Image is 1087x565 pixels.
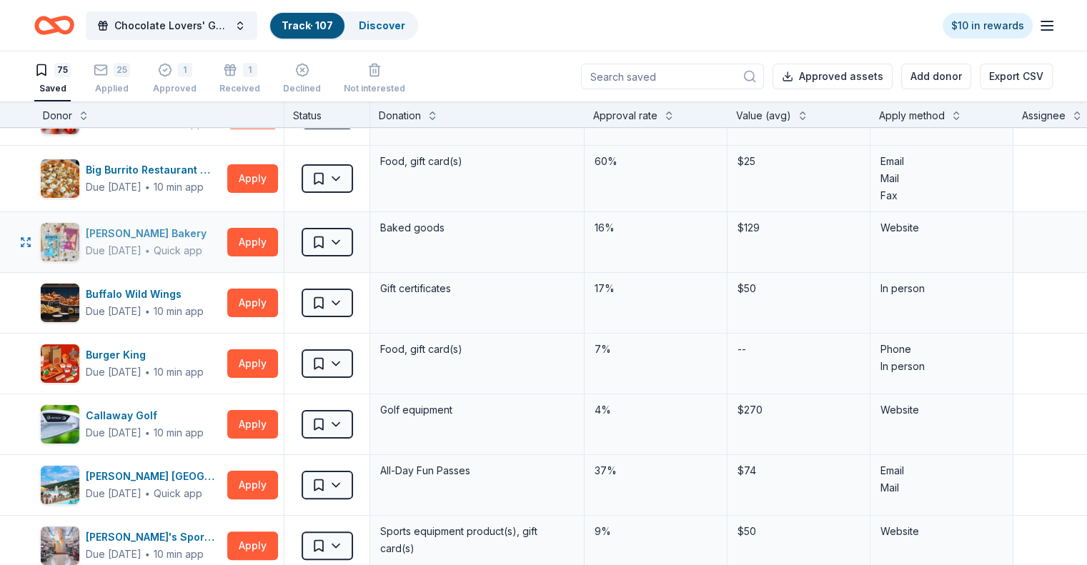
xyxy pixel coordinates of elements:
button: Track· 107Discover [269,11,418,40]
button: Apply [227,349,278,378]
img: Image for Callaway Golf [41,405,79,444]
div: Due [DATE] [86,179,142,196]
div: Due [DATE] [86,485,142,502]
span: ∙ [144,366,151,378]
div: Burger King [86,346,204,364]
img: Image for Dick's Sporting Goods [41,526,79,565]
div: Assignee [1022,107,1066,124]
div: Not interested [344,83,405,94]
button: Not interested [344,57,405,101]
button: 1Approved [153,57,197,101]
div: Received [219,83,260,94]
img: Image for Bobo's Bakery [41,223,79,261]
div: Mail [880,479,1003,496]
button: 1Received [219,57,260,101]
button: Declined [283,57,321,101]
button: Image for Big Burrito Restaurant GroupBig Burrito Restaurant GroupDue [DATE]∙10 min app [40,159,222,199]
div: Email [880,462,1003,479]
div: 1 [178,63,192,77]
div: Fax [880,187,1003,204]
span: ∙ [144,426,151,439]
button: Apply [227,531,278,560]
div: $74 [736,461,861,481]
div: 10 min app [154,365,204,379]
img: Image for Burger King [41,344,79,383]
button: Image for Bobo's Bakery[PERSON_NAME] BakeryDue [DATE]∙Quick app [40,222,222,262]
div: 10 min app [154,547,204,561]
span: ∙ [144,487,151,499]
a: Discover [359,19,405,31]
div: Applied [94,83,130,94]
div: 75 [54,63,71,77]
div: 1 [243,63,257,77]
img: Image for DelGrosso's Amusement Park and Laguna Splash Water Park [41,466,79,504]
button: Apply [227,289,278,317]
div: Food, gift card(s) [379,151,575,171]
div: Donor [43,107,72,124]
button: Image for DelGrosso's Amusement Park and Laguna Splash Water Park[PERSON_NAME] [GEOGRAPHIC_DATA] ... [40,465,222,505]
button: Image for Callaway GolfCallaway GolfDue [DATE]∙10 min app [40,404,222,444]
div: 10 min app [154,304,204,319]
div: 25 [114,63,130,77]
button: 25Applied [94,57,130,101]
div: In person [880,280,1003,297]
div: Callaway Golf [86,407,204,424]
div: Apply method [879,107,945,124]
button: Approved assets [773,64,893,89]
div: Approval rate [593,107,657,124]
div: Value (avg) [736,107,791,124]
div: Golf equipment [379,400,575,420]
div: 37% [593,461,718,481]
div: Due [DATE] [86,424,142,441]
span: ∙ [144,548,151,560]
button: Apply [227,410,278,439]
div: 60% [593,151,718,171]
button: Apply [227,228,278,256]
div: 16% [593,218,718,238]
div: Due [DATE] [86,364,142,381]
div: Due [DATE] [86,546,142,563]
div: 9% [593,521,718,541]
div: Food, gift card(s) [379,339,575,359]
div: Approved [153,83,197,94]
div: [PERSON_NAME] [GEOGRAPHIC_DATA] and [GEOGRAPHIC_DATA] [86,468,222,485]
img: Image for Big Burrito Restaurant Group [41,159,79,198]
div: -- [736,339,748,359]
span: ∙ [144,181,151,193]
div: 10 min app [154,426,204,440]
div: Sports equipment product(s), gift card(s) [379,521,575,559]
span: Chocolate Lovers' Gala [114,17,229,34]
div: Buffalo Wild Wings [86,286,204,303]
div: Due [DATE] [86,303,142,320]
div: $25 [736,151,861,171]
div: All-Day Fun Passes [379,461,575,481]
button: Add donor [901,64,971,89]
div: Email [880,153,1003,170]
span: ∙ [144,305,151,317]
button: Chocolate Lovers' Gala [86,11,257,40]
div: Phone [880,341,1003,358]
div: Website [880,523,1003,540]
button: Image for Buffalo Wild WingsBuffalo Wild WingsDue [DATE]∙10 min app [40,283,222,323]
div: [PERSON_NAME]'s Sporting Goods [86,529,222,546]
div: Gift certificates [379,279,575,299]
a: Track· 107 [282,19,333,31]
div: Baked goods [379,218,575,238]
div: Quick app [154,486,202,501]
div: $270 [736,400,861,420]
div: In person [880,358,1003,375]
div: Big Burrito Restaurant Group [86,161,222,179]
button: Apply [227,164,278,193]
div: Status [284,101,370,127]
div: 10 min app [154,180,204,194]
div: Donation [379,107,421,124]
div: [PERSON_NAME] Bakery [86,225,212,242]
button: Export CSV [980,64,1053,89]
button: Image for Burger KingBurger KingDue [DATE]∙10 min app [40,344,222,384]
button: 75Saved [34,57,71,101]
div: $129 [736,218,861,238]
div: Due [DATE] [86,242,142,259]
a: Home [34,9,74,42]
div: Quick app [154,244,202,258]
div: Website [880,219,1003,236]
